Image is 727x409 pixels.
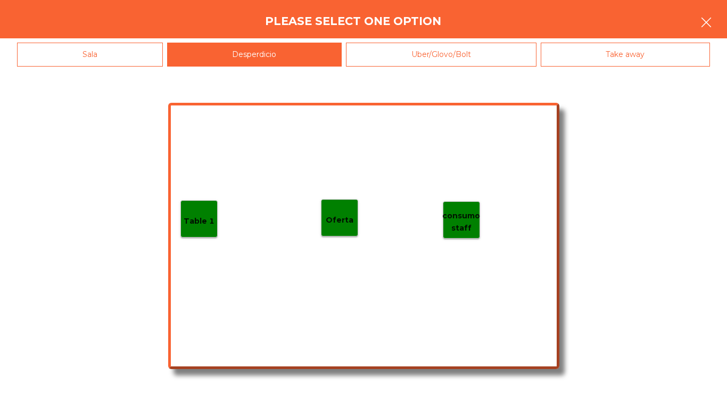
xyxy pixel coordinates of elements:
[265,13,441,29] h4: Please select one option
[184,215,214,227] p: Table 1
[442,210,480,234] p: consumo staff
[326,214,353,226] p: Oferta
[17,43,163,67] div: Sala
[346,43,536,67] div: Uber/Glovo/Bolt
[167,43,342,67] div: Desperdicio
[541,43,711,67] div: Take away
